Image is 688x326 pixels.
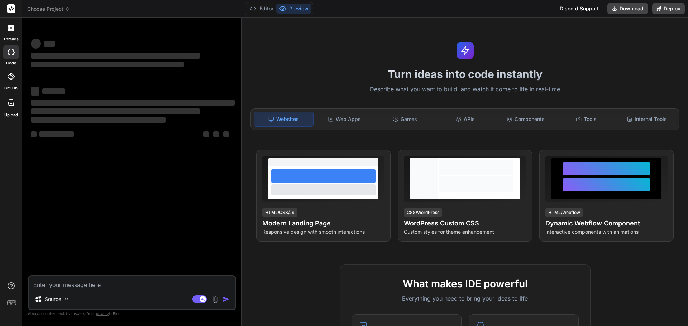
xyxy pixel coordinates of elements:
[557,112,616,127] div: Tools
[262,228,384,235] p: Responsive design with smooth interactions
[376,112,435,127] div: Games
[31,87,39,96] span: ‌
[545,218,668,228] h4: Dynamic Webflow Component
[6,60,16,66] label: code
[254,112,314,127] div: Websites
[3,36,19,42] label: threads
[42,88,65,94] span: ‌
[44,41,55,47] span: ‌
[404,218,526,228] h4: WordPress Custom CSS
[211,295,219,303] img: attachment
[262,208,297,217] div: HTML/CSS/JS
[31,117,166,123] span: ‌
[555,3,603,14] div: Discord Support
[352,276,579,291] h2: What makes IDE powerful
[31,131,37,137] span: ‌
[404,228,526,235] p: Custom styles for theme enhancement
[31,39,41,49] span: ‌
[31,62,184,67] span: ‌
[45,296,61,303] p: Source
[4,85,18,91] label: GitHub
[28,310,236,317] p: Always double-check its answers. Your in Bind
[247,4,276,14] button: Editor
[96,311,109,316] span: privacy
[222,296,229,303] img: icon
[617,112,676,127] div: Internal Tools
[404,208,442,217] div: CSS/WordPress
[545,208,583,217] div: HTML/Webflow
[607,3,648,14] button: Download
[262,218,384,228] h4: Modern Landing Page
[276,4,311,14] button: Preview
[652,3,685,14] button: Deploy
[246,85,684,94] p: Describe what you want to build, and watch it come to life in real-time
[315,112,374,127] div: Web Apps
[31,100,235,106] span: ‌
[352,294,579,303] p: Everything you need to bring your ideas to life
[27,5,70,13] span: Choose Project
[246,68,684,81] h1: Turn ideas into code instantly
[203,131,209,137] span: ‌
[31,53,200,59] span: ‌
[436,112,495,127] div: APIs
[39,131,74,137] span: ‌
[4,112,18,118] label: Upload
[545,228,668,235] p: Interactive components with animations
[496,112,555,127] div: Components
[213,131,219,137] span: ‌
[223,131,229,137] span: ‌
[31,108,200,114] span: ‌
[63,296,70,302] img: Pick Models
